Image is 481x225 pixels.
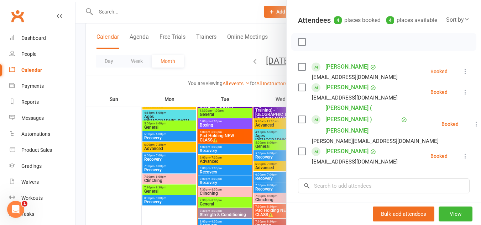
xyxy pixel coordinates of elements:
a: Tasks [9,206,75,222]
div: 4 [386,16,394,24]
div: Product Sales [21,147,52,153]
div: places available [386,15,437,25]
a: Workouts [9,190,75,206]
div: Payments [21,83,44,89]
div: Booked [430,154,448,159]
button: View [439,207,472,221]
span: 1 [22,201,27,207]
div: Reports [21,99,39,105]
a: Gradings [9,158,75,174]
div: Booked [430,69,448,74]
a: Payments [9,78,75,94]
a: [PERSON_NAME] [325,82,368,93]
div: 4 [334,16,342,24]
div: Dashboard [21,35,46,41]
div: Sort by [446,15,470,25]
a: Calendar [9,62,75,78]
div: Workouts [21,195,43,201]
input: Search to add attendees [298,178,470,193]
a: Clubworx [9,7,26,25]
a: [PERSON_NAME] [325,61,368,73]
div: [EMAIL_ADDRESS][DOMAIN_NAME] [312,157,398,166]
a: Messages [9,110,75,126]
div: Booked [441,122,459,127]
div: Attendees [298,15,331,25]
a: Product Sales [9,142,75,158]
div: Booked [430,90,448,95]
div: [EMAIL_ADDRESS][DOMAIN_NAME] [312,73,398,82]
iframe: Intercom live chat [7,201,24,218]
a: [PERSON_NAME] ( [PERSON_NAME] ) [PERSON_NAME] [325,102,399,136]
div: Calendar [21,67,42,73]
div: Automations [21,131,50,137]
a: Dashboard [9,30,75,46]
div: Waivers [21,179,39,185]
a: People [9,46,75,62]
div: Messages [21,115,44,121]
div: Gradings [21,163,42,169]
div: places booked [334,15,381,25]
a: Automations [9,126,75,142]
div: [PERSON_NAME][EMAIL_ADDRESS][DOMAIN_NAME] [312,136,439,146]
div: [EMAIL_ADDRESS][DOMAIN_NAME] [312,93,398,102]
div: Tasks [21,211,34,217]
div: People [21,51,36,57]
a: Reports [9,94,75,110]
button: Bulk add attendees [373,207,434,221]
a: Waivers [9,174,75,190]
a: [PERSON_NAME] [325,146,368,157]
